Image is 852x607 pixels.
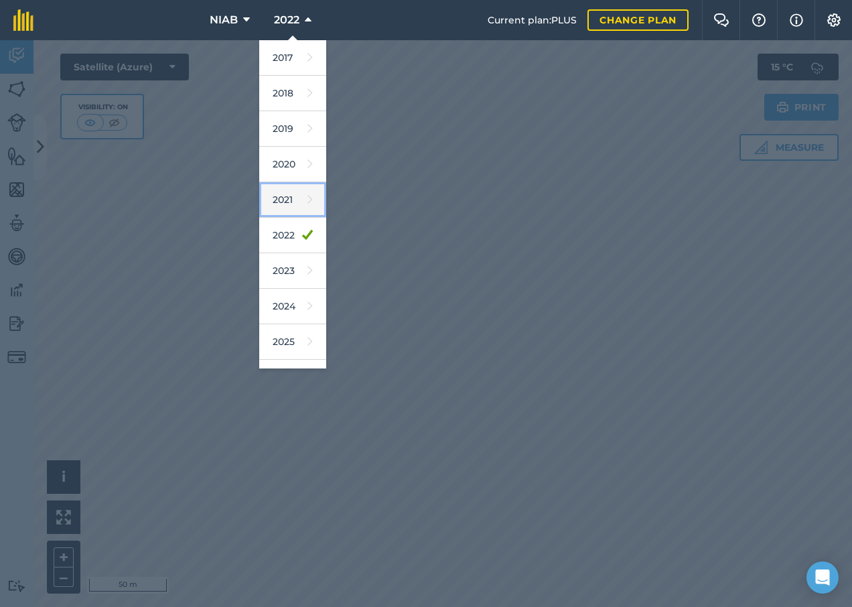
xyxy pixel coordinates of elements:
[259,111,326,147] a: 2019
[259,218,326,253] a: 2022
[259,147,326,182] a: 2020
[259,40,326,76] a: 2017
[751,13,767,27] img: A question mark icon
[259,289,326,324] a: 2024
[806,561,839,594] div: Open Intercom Messenger
[587,9,689,31] a: Change plan
[259,360,326,395] a: 2026
[488,13,577,27] span: Current plan : PLUS
[259,324,326,360] a: 2025
[210,12,238,28] span: NIAB
[259,76,326,111] a: 2018
[259,182,326,218] a: 2021
[274,12,299,28] span: 2022
[826,13,842,27] img: A cog icon
[259,253,326,289] a: 2023
[13,9,33,31] img: fieldmargin Logo
[790,12,803,28] img: svg+xml;base64,PHN2ZyB4bWxucz0iaHR0cDovL3d3dy53My5vcmcvMjAwMC9zdmciIHdpZHRoPSIxNyIgaGVpZ2h0PSIxNy...
[713,13,729,27] img: Two speech bubbles overlapping with the left bubble in the forefront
